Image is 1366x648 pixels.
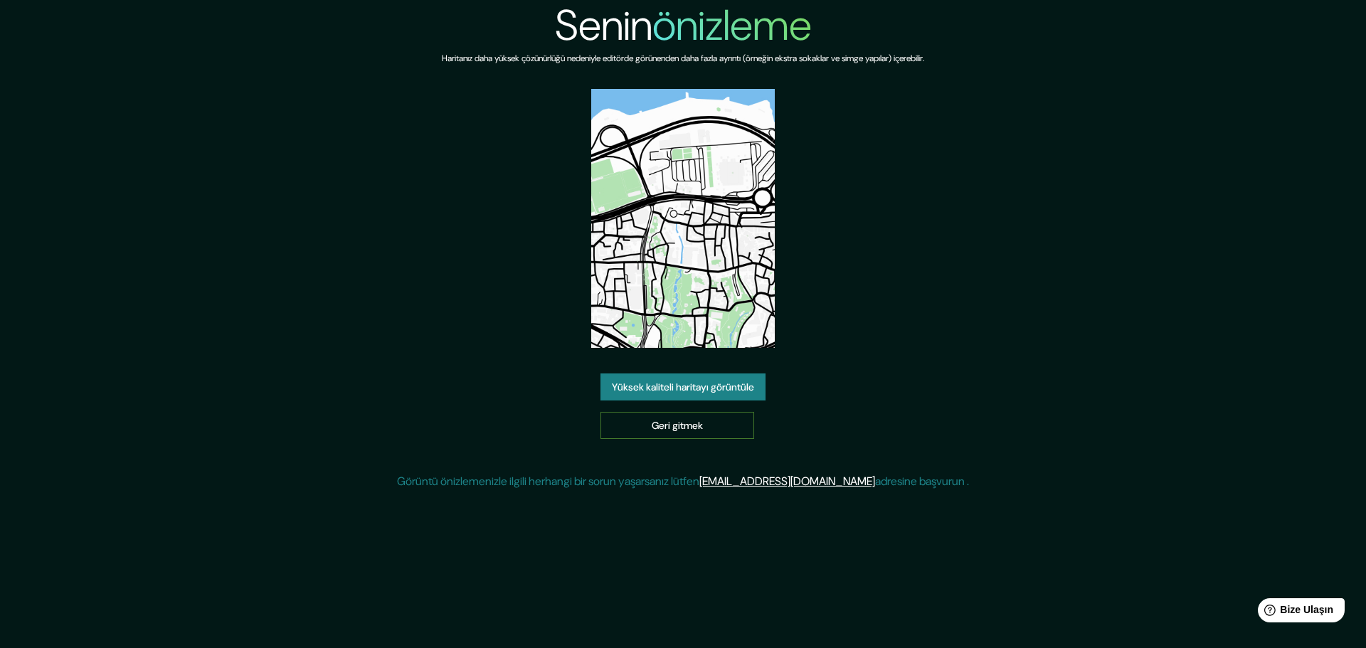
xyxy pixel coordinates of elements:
[600,373,766,400] a: Yüksek kaliteli haritayı görüntüle
[612,381,754,394] font: Yüksek kaliteli haritayı görüntüle
[397,474,699,489] font: Görüntü önizlemenizle ilgili herhangi bir sorun yaşarsanız lütfen
[699,474,875,489] a: [EMAIL_ADDRESS][DOMAIN_NAME]
[875,474,969,489] font: adresine başvurun .
[591,89,775,348] img: oluşturulan harita önizlemesi
[600,412,754,439] a: Geri gitmek
[442,53,924,64] font: Haritanız daha yüksek çözünürlüğü nedeniyle editörde görünenden daha fazla ayrıntı (örneğin ekstr...
[1239,593,1350,632] iframe: Yardım widget başlatıcısı
[652,419,703,432] font: Geri gitmek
